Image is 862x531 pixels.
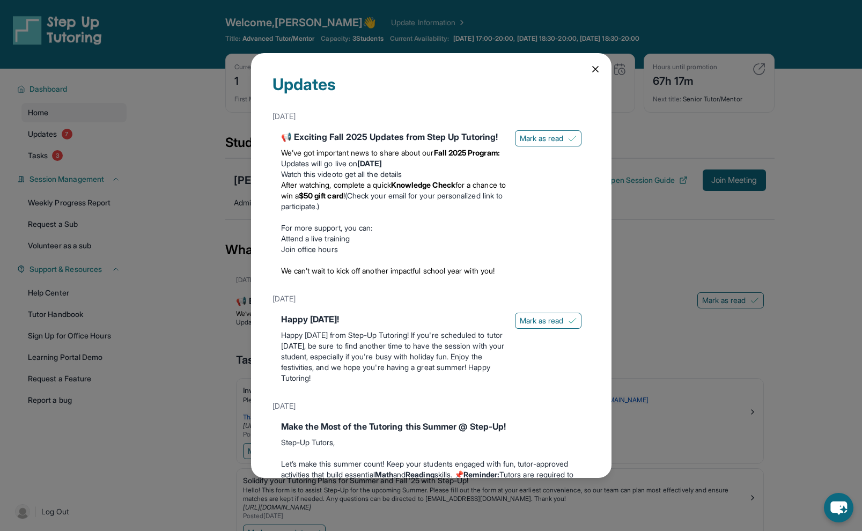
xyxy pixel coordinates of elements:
div: Make the Most of the Tutoring this Summer @ Step-Up! [281,420,581,433]
div: Updates [272,75,590,107]
span: After watching, complete a quick [281,180,391,189]
p: Let’s make this summer count! Keep your students engaged with fun, tutor-approved activities that... [281,459,581,491]
a: Watch this video [281,169,336,179]
button: Mark as read [515,313,581,329]
div: Happy [DATE]! [281,313,506,326]
span: Mark as read [520,315,564,326]
strong: Reminder: [463,470,499,479]
span: We can’t wait to kick off another impactful school year with you! [281,266,495,275]
span: Mark as read [520,133,564,144]
img: Mark as read [568,134,577,143]
li: (Check your email for your personalized link to participate.) [281,180,506,212]
button: Mark as read [515,130,581,146]
strong: Knowledge Check [391,180,455,189]
p: Step-Up Tutors, [281,437,581,448]
span: ! [343,191,345,200]
a: Join office hours [281,245,338,254]
span: We’ve got important news to share about our [281,148,434,157]
button: chat-button [824,493,853,522]
div: [DATE] [272,396,590,416]
strong: Fall 2025 Program: [434,148,500,157]
strong: [DATE] [357,159,382,168]
p: For more support, you can: [281,223,506,233]
strong: Math [375,470,393,479]
li: Updates will go live on [281,158,506,169]
a: Attend a live training [281,234,350,243]
p: Happy [DATE] from Step-Up Tutoring! If you're scheduled to tutor [DATE], be sure to find another ... [281,330,506,383]
div: [DATE] [272,107,590,126]
div: [DATE] [272,289,590,308]
img: Mark as read [568,316,577,325]
li: to get all the details [281,169,506,180]
div: 📢 Exciting Fall 2025 Updates from Step Up Tutoring! [281,130,506,143]
strong: Reading [406,470,434,479]
strong: $50 gift card [299,191,343,200]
